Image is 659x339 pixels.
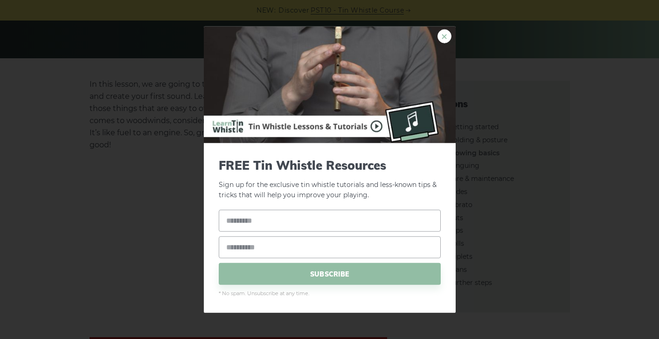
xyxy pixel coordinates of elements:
a: × [437,29,451,43]
span: FREE Tin Whistle Resources [219,158,441,172]
span: * No spam. Unsubscribe at any time. [219,290,441,298]
span: SUBSCRIBE [219,263,441,285]
img: Tin Whistle Buying Guide Preview [204,26,456,143]
p: Sign up for the exclusive tin whistle tutorials and less-known tips & tricks that will help you i... [219,158,441,201]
